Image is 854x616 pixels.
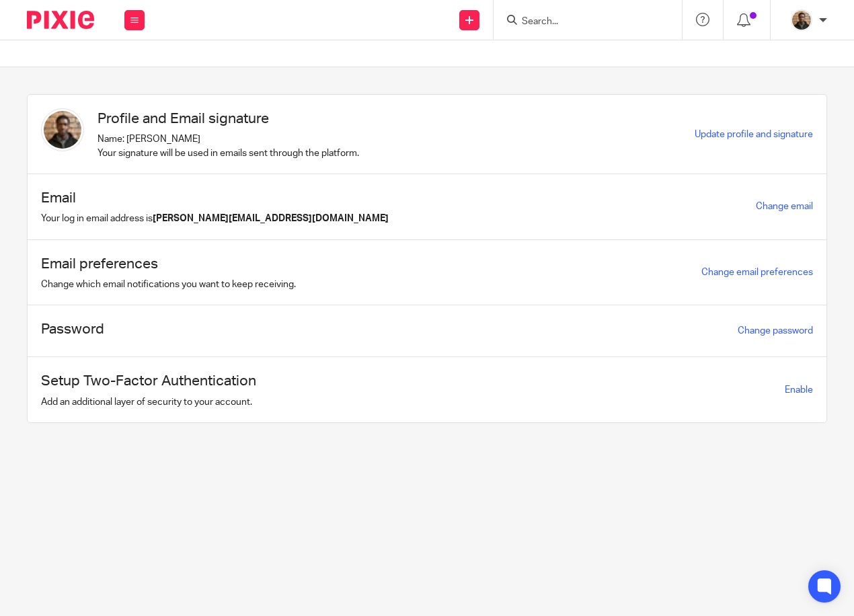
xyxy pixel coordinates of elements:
[41,319,104,340] h1: Password
[520,16,642,28] input: Search
[785,385,813,395] span: Enable
[41,188,389,208] h1: Email
[738,326,813,336] a: Change password
[791,9,812,31] img: WhatsApp%20Image%202025-04-23%20.jpg
[695,130,813,139] a: Update profile and signature
[41,395,256,409] p: Add an additional layer of security to your account.
[98,132,359,160] p: Name: [PERSON_NAME] Your signature will be used in emails sent through the platform.
[41,278,296,291] p: Change which email notifications you want to keep receiving.
[41,212,389,225] p: Your log in email address is
[41,254,296,274] h1: Email preferences
[756,202,813,211] a: Change email
[27,11,94,29] img: Pixie
[41,108,84,151] img: WhatsApp%20Image%202025-04-23%20.jpg
[98,108,359,129] h1: Profile and Email signature
[41,371,256,391] h1: Setup Two-Factor Authentication
[701,268,813,277] a: Change email preferences
[153,214,389,223] b: [PERSON_NAME][EMAIL_ADDRESS][DOMAIN_NAME]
